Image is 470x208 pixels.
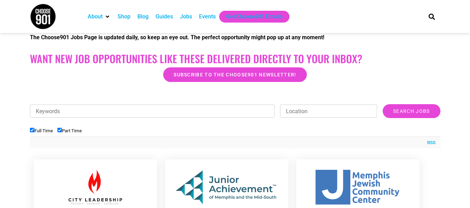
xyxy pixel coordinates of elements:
[199,13,216,21] a: Events
[163,67,306,82] a: Subscribe to the Choose901 newsletter!
[84,11,114,23] div: About
[57,128,82,133] label: Part Time
[180,13,192,21] a: Jobs
[280,105,377,118] input: Location
[30,52,440,65] h2: Want New Job Opportunities like these Delivered Directly to your Inbox?
[30,128,34,132] input: Full Time
[137,13,149,21] a: Blog
[226,13,282,21] a: Get Choose901 Emails
[30,105,275,118] input: Keywords
[30,128,53,133] label: Full Time
[88,13,103,21] a: About
[118,13,130,21] a: Shop
[156,13,173,21] a: Guides
[57,128,62,132] input: Part Time
[84,11,417,23] nav: Main nav
[426,11,437,22] div: Search
[30,34,324,41] strong: The Choose901 Jobs Page is updated daily, so keep an eye out. The perfect opportunity might pop u...
[424,139,436,146] a: RSS
[383,104,440,118] input: Search Jobs
[174,72,296,77] span: Subscribe to the Choose901 newsletter!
